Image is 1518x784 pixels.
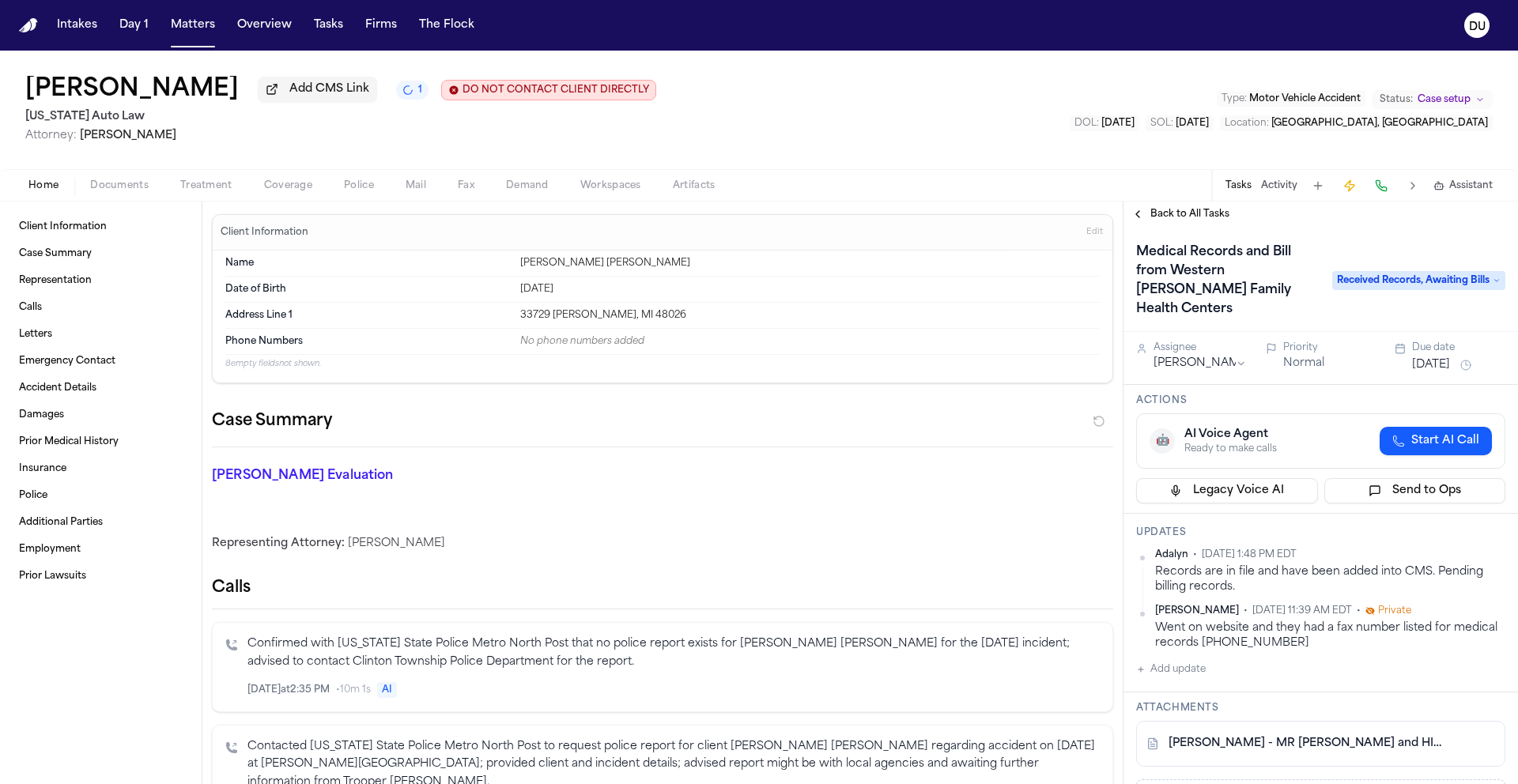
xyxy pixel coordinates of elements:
span: Adalyn [1155,548,1188,561]
span: DOL : [1074,119,1099,128]
div: [PERSON_NAME] [212,536,1113,552]
button: Start AI Call [1380,427,1492,455]
button: Create Immediate Task [1339,175,1361,197]
a: Accident Details [13,375,189,401]
span: Police [19,489,47,502]
button: Edit matter name [25,76,239,104]
span: Representing Attorney: [212,537,345,549]
button: Edit Type: Motor Vehicle Accident [1217,91,1365,107]
text: DU [1469,21,1486,32]
span: Damages [19,409,64,421]
h3: Attachments [1136,702,1505,714]
span: Demand [506,179,549,192]
span: Emergency Contact [19,355,115,367]
button: Send to Ops [1324,478,1506,503]
div: No phone numbers added [520,335,1100,348]
div: Went on website and they had a fax number listed for medical records [PHONE_NUMBER] [1155,620,1505,651]
span: Status: [1380,93,1413,106]
a: Representation [13,268,189,293]
a: Insurance [13,456,189,481]
p: [PERSON_NAME] Evaluation [212,466,500,485]
a: Case Summary [13,241,189,266]
span: [DATE] [1101,119,1135,128]
span: Client Information [19,220,107,233]
span: DO NOT CONTACT CLIENT DIRECTLY [463,84,649,96]
h1: Medical Records and Bill from Western [PERSON_NAME] Family Health Centers [1130,239,1323,322]
a: Letters [13,322,189,347]
a: Prior Lawsuits [13,563,189,589]
span: 🤖 [1156,433,1169,449]
span: Representation [19,274,92,287]
span: [DATE] at 2:35 PM [247,684,330,696]
span: Workspaces [580,179,641,192]
button: Change status from Case setup [1372,90,1493,109]
img: Finch Logo [19,18,38,33]
div: Priority [1283,341,1376,354]
a: [PERSON_NAME] - MR [PERSON_NAME] and HIPAA Auth to Western [PERSON_NAME] Family Health - [DATE] [1169,736,1441,752]
button: Normal [1283,356,1324,371]
button: Edit [1082,220,1108,245]
span: Insurance [19,462,66,475]
a: Calls [13,295,189,320]
span: Employment [19,543,81,556]
a: Intakes [51,11,104,40]
span: Accident Details [19,382,96,394]
span: Phone Numbers [225,335,303,348]
span: Received Records, Awaiting Bills [1332,271,1505,290]
span: • 10m 1s [336,684,371,696]
span: Police [344,179,374,192]
span: • [1193,548,1197,561]
button: Activity [1261,179,1297,192]
span: Add CMS Link [289,81,369,97]
a: Prior Medical History [13,429,189,454]
button: Legacy Voice AI [1136,478,1318,503]
a: Damages [13,402,189,428]
span: Letters [19,328,52,341]
span: Assistant [1449,179,1493,192]
button: Add update [1136,660,1206,679]
span: Artifacts [673,179,716,192]
a: Additional Parties [13,510,189,535]
span: [PERSON_NAME] [80,130,176,141]
span: 1 [418,84,422,96]
button: Add Task [1307,175,1329,197]
span: Mail [406,179,426,192]
p: Confirmed with [US_STATE] State Police Metro North Post that no police report exists for [PERSON_... [247,635,1100,672]
button: Make a Call [1370,175,1392,197]
a: Employment [13,537,189,562]
button: The Flock [413,11,481,40]
span: [PERSON_NAME] [1155,605,1239,617]
button: Tasks [1225,179,1252,192]
a: Day 1 [113,11,155,40]
h2: Case Summary [212,409,332,434]
h3: Client Information [217,226,312,239]
span: Start AI Call [1411,433,1479,449]
span: Prior Lawsuits [19,570,86,582]
h3: Actions [1136,394,1505,407]
span: Treatment [180,179,232,192]
span: Private [1378,605,1411,617]
span: Case Summary [19,247,92,260]
button: Firms [359,11,403,40]
span: [DATE] 11:39 AM EDT [1252,605,1352,617]
span: Type : [1222,94,1247,104]
button: Assistant [1433,179,1493,192]
span: Fax [458,179,474,192]
h1: [PERSON_NAME] [25,76,239,104]
div: [DATE] [520,283,1100,296]
dt: Name [225,257,511,269]
span: [DATE] [1176,119,1209,128]
button: Overview [231,11,298,40]
span: [GEOGRAPHIC_DATA], [GEOGRAPHIC_DATA] [1271,119,1488,128]
div: 33729 [PERSON_NAME], MI 48026 [520,309,1100,322]
span: Additional Parties [19,516,103,529]
div: AI Voice Agent [1184,427,1277,443]
button: Matters [164,11,221,40]
span: Attorney: [25,130,77,141]
div: Records are in file and have been added into CMS. Pending billing records. [1155,564,1505,595]
span: Calls [19,301,42,314]
button: Edit Location: Clinton, MI [1220,115,1493,131]
h2: [US_STATE] Auto Law [25,107,656,126]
